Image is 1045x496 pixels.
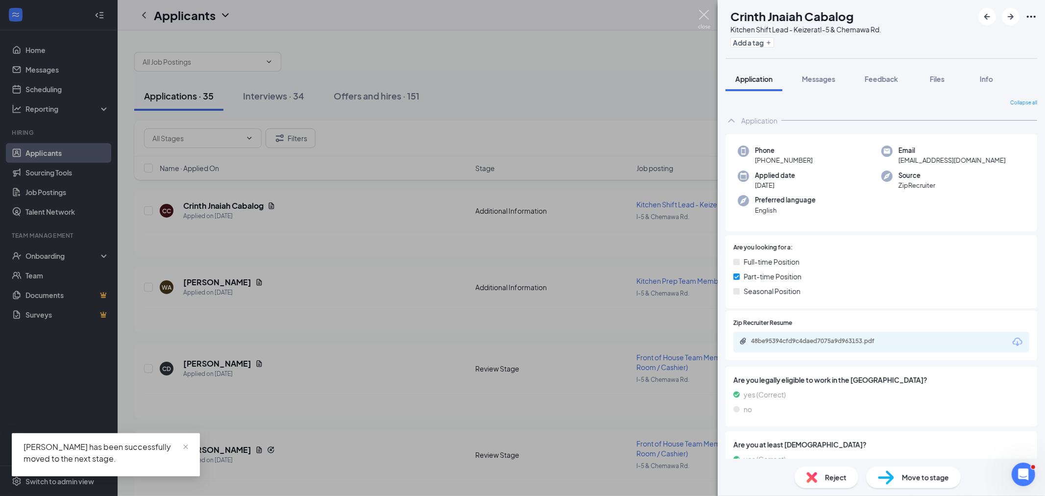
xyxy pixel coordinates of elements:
span: Info [980,74,993,83]
span: Application [735,74,773,83]
span: Phone [755,146,813,155]
span: Move to stage [902,472,949,483]
span: Reject [825,472,847,483]
span: Zip Recruiter Resume [733,319,792,328]
div: Application [741,116,778,125]
svg: Paperclip [739,337,747,345]
span: Preferred language [755,195,816,205]
span: Email [899,146,1006,155]
svg: ChevronUp [726,115,737,126]
div: Kitchen Shift Lead - Keizer at I-5 & Chemawa Rd. [730,25,881,34]
button: ArrowRight [1002,8,1020,25]
iframe: Intercom live chat [1012,463,1035,486]
span: English [755,205,816,215]
svg: Ellipses [1025,11,1037,23]
span: [DATE] [755,180,795,190]
span: Full-time Position [744,256,800,267]
h1: Crinth Jnaiah Cabalog [730,8,854,25]
span: ZipRecruiter [899,180,935,190]
div: [PERSON_NAME] has been successfully moved to the next stage. [24,441,188,465]
span: Collapse all [1010,99,1037,107]
svg: Plus [766,40,772,46]
span: Part-time Position [744,271,802,282]
span: Feedback [865,74,898,83]
span: [PHONE_NUMBER] [755,155,813,165]
span: [EMAIL_ADDRESS][DOMAIN_NAME] [899,155,1006,165]
span: yes (Correct) [744,454,786,465]
span: no [744,404,752,415]
span: yes (Correct) [744,389,786,400]
div: 48be95394cfd9c4daed7075a9d963153.pdf [751,337,888,345]
a: Paperclip48be95394cfd9c4daed7075a9d963153.pdf [739,337,898,347]
svg: Download [1012,336,1023,348]
span: Seasonal Position [744,286,801,297]
span: Applied date [755,171,795,180]
button: ArrowLeftNew [978,8,996,25]
button: PlusAdd a tag [730,37,774,48]
svg: ArrowRight [1005,11,1017,23]
span: Are you looking for a: [733,243,793,252]
span: Files [930,74,945,83]
span: close [182,444,189,450]
svg: ArrowLeftNew [981,11,993,23]
span: Source [899,171,935,180]
span: Are you legally eligible to work in the [GEOGRAPHIC_DATA]? [733,374,1029,385]
span: Are you at least [DEMOGRAPHIC_DATA]? [733,439,1029,450]
span: Messages [802,74,835,83]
